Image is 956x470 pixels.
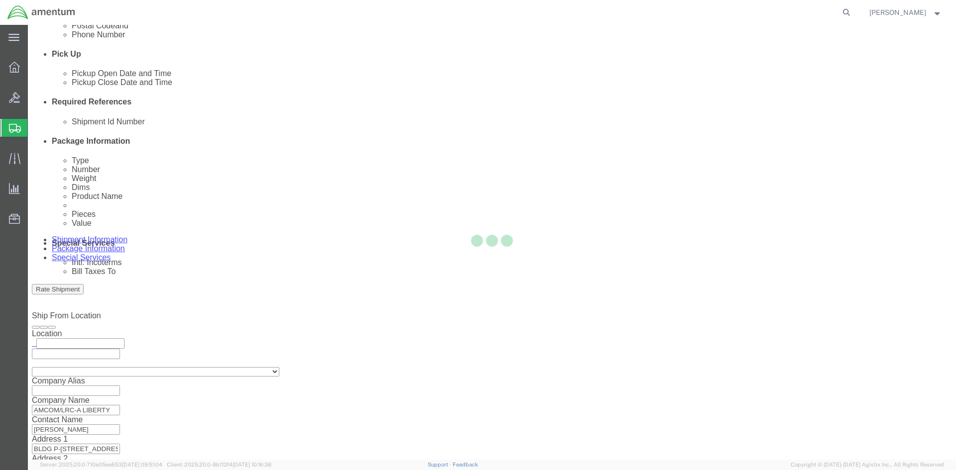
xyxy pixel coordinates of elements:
button: [PERSON_NAME] [869,6,943,18]
span: Client: 2025.20.0-8b113f4 [167,462,271,468]
span: Server: 2025.20.0-710e05ee653 [40,462,162,468]
span: [DATE] 09:51:04 [122,462,162,468]
a: Feedback [453,462,478,468]
span: [DATE] 10:16:38 [233,462,271,468]
a: Support [428,462,453,468]
img: logo [7,5,76,20]
span: Samantha Gibbons [869,7,926,18]
span: Copyright © [DATE]-[DATE] Agistix Inc., All Rights Reserved [791,461,944,469]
